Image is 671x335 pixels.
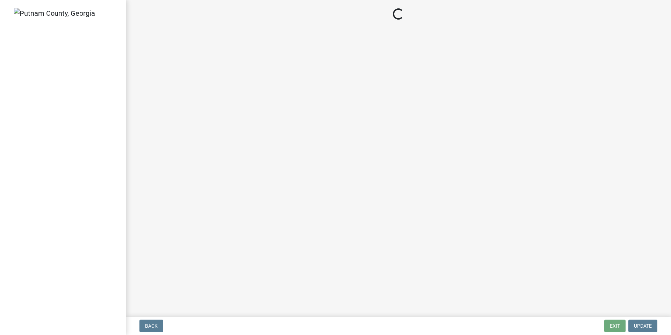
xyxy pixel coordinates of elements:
[14,8,95,19] img: Putnam County, Georgia
[604,320,626,332] button: Exit
[145,323,158,329] span: Back
[139,320,163,332] button: Back
[634,323,652,329] span: Update
[628,320,657,332] button: Update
